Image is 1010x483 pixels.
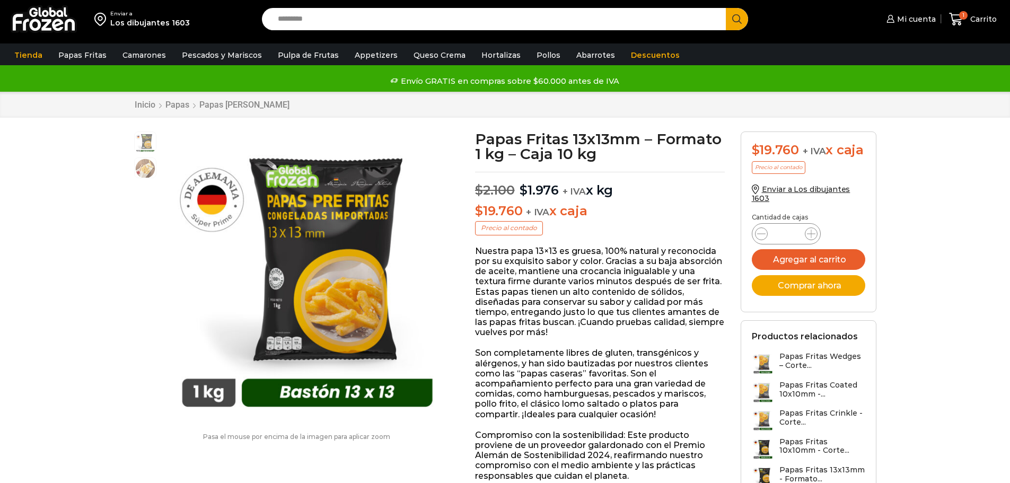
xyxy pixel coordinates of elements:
[752,142,799,157] bdi: 19.760
[110,10,190,17] div: Enviar a
[779,352,865,370] h3: Papas Fritas Wedges – Corte...
[752,409,865,432] a: Papas Fritas Crinkle - Corte...
[776,226,796,241] input: Product quantity
[475,246,725,338] p: Nuestra papa 13×13 es gruesa, 100% natural y reconocida por su exquisito sabor y color. Gracias a...
[475,172,725,198] p: x kg
[752,161,805,174] p: Precio al contado
[752,352,865,375] a: Papas Fritas Wedges – Corte...
[165,100,190,110] a: Papas
[752,331,858,341] h2: Productos relacionados
[9,45,48,65] a: Tienda
[752,381,865,403] a: Papas Fritas Coated 10x10mm -...
[752,214,865,221] p: Cantidad de cajas
[526,207,549,217] span: + IVA
[779,437,865,455] h3: Papas Fritas 10x10mm - Corte...
[520,182,559,198] bdi: 1.976
[475,131,725,161] h1: Papas Fritas 13x13mm – Formato 1 kg – Caja 10 kg
[134,100,290,110] nav: Breadcrumb
[177,45,267,65] a: Pescados y Mariscos
[134,433,460,441] p: Pasa el mouse por encima de la imagen para aplicar zoom
[475,182,483,198] span: $
[475,204,725,219] p: x caja
[752,249,865,270] button: Agregar al carrito
[563,186,586,197] span: + IVA
[959,11,968,20] span: 1
[779,409,865,427] h3: Papas Fritas Crinkle - Corte...
[626,45,685,65] a: Descuentos
[968,14,997,24] span: Carrito
[803,146,826,156] span: + IVA
[752,185,850,203] a: Enviar a Los dibujantes 1603
[475,221,543,235] p: Precio al contado
[752,142,760,157] span: $
[273,45,344,65] a: Pulpa de Frutas
[53,45,112,65] a: Papas Fritas
[894,14,936,24] span: Mi cuenta
[94,10,110,28] img: address-field-icon.svg
[946,7,999,32] a: 1 Carrito
[134,100,156,110] a: Inicio
[475,348,725,419] p: Son completamente libres de gluten, transgénicos y alérgenos, y han sido bautizadas por nuestros ...
[475,203,522,218] bdi: 19.760
[476,45,526,65] a: Hortalizas
[520,182,528,198] span: $
[349,45,403,65] a: Appetizers
[752,437,865,460] a: Papas Fritas 10x10mm - Corte...
[135,132,156,153] span: 13×13
[752,275,865,296] button: Comprar ahora
[531,45,566,65] a: Pollos
[779,381,865,399] h3: Papas Fritas Coated 10x10mm -...
[475,182,515,198] bdi: 2.100
[475,430,725,481] p: Compromiso con la sostenibilidad: Este producto proviene de un proveedor galardonado con el Premi...
[571,45,620,65] a: Abarrotes
[408,45,471,65] a: Queso Crema
[199,100,290,110] a: Papas [PERSON_NAME]
[752,143,865,158] div: x caja
[726,8,748,30] button: Search button
[117,45,171,65] a: Camarones
[884,8,936,30] a: Mi cuenta
[135,158,156,179] span: 13×13
[475,203,483,218] span: $
[110,17,190,28] div: Los dibujantes 1603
